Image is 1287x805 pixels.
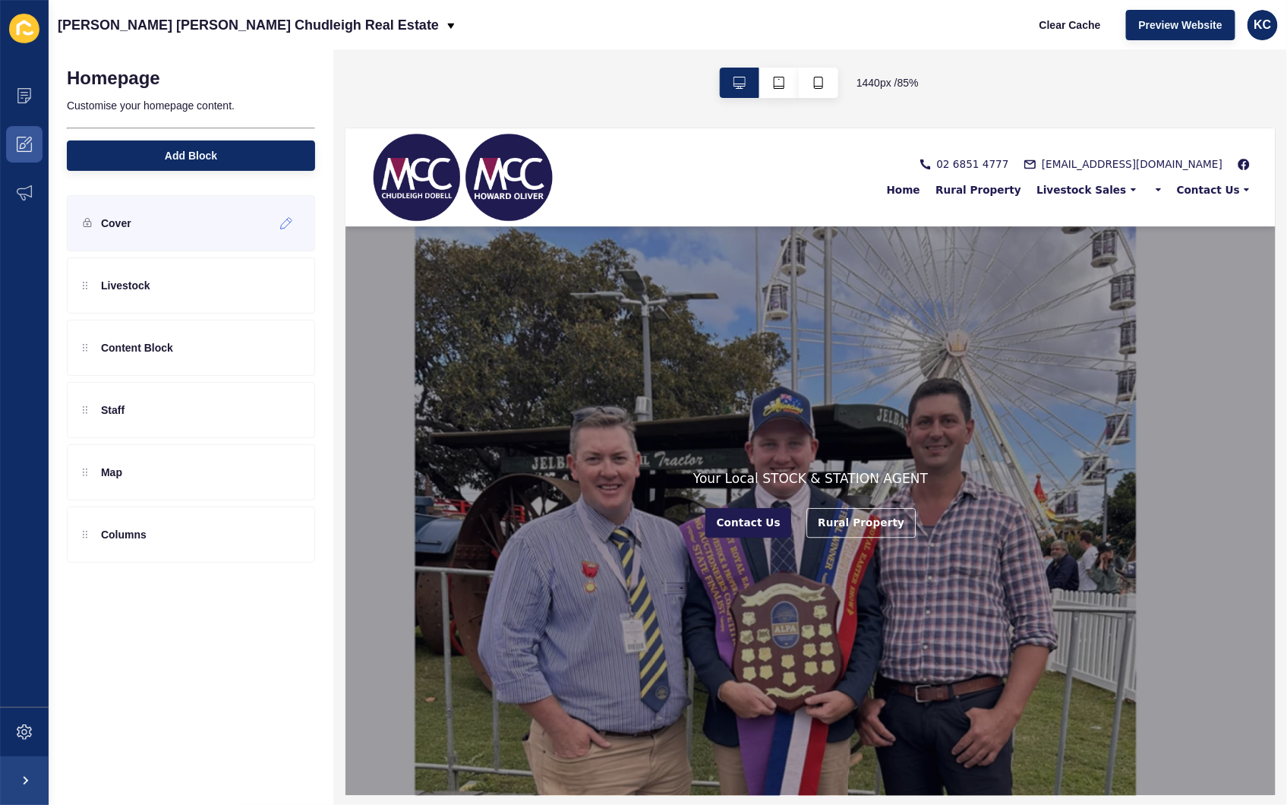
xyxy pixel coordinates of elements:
p: Columns [101,527,147,542]
span: Preview Website [1139,17,1222,33]
a: Contact Us [423,447,524,481]
img: logo [30,4,245,112]
p: [PERSON_NAME] [PERSON_NAME] Chudleigh Real Estate [58,6,439,44]
a: Rural Property [542,447,670,481]
span: Clear Cache [1039,17,1101,33]
div: Contact Us [968,65,1063,80]
button: Add Block [67,140,315,171]
p: Content Block [101,340,173,355]
span: 1440 px / 85 % [856,75,919,90]
p: Map [101,465,122,480]
span: 02 6851 4777 [695,33,780,52]
a: Home [627,65,685,80]
h2: Your Local STOCK & STATION AGENT [408,401,684,422]
button: Preview Website [1126,10,1235,40]
span: Livestock Sales [812,65,918,80]
a: 02 6851 4777 [676,36,780,49]
div: Livestock Sales [803,65,938,80]
a: Rural Property [685,65,803,80]
span: [EMAIL_ADDRESS][DOMAIN_NAME] [819,33,1031,52]
button: Clear Cache [1027,10,1114,40]
p: Staff [101,402,125,418]
span: Contact Us [977,65,1052,80]
p: Cover [101,216,131,231]
p: Customise your homepage content. [67,89,315,122]
a: [EMAIL_ADDRESS][DOMAIN_NAME] [798,36,1031,49]
span: KC [1254,17,1271,33]
p: Livestock [101,278,150,293]
span: Add Block [165,148,217,163]
a: facebook [1049,36,1063,49]
h1: Homepage [67,68,160,89]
